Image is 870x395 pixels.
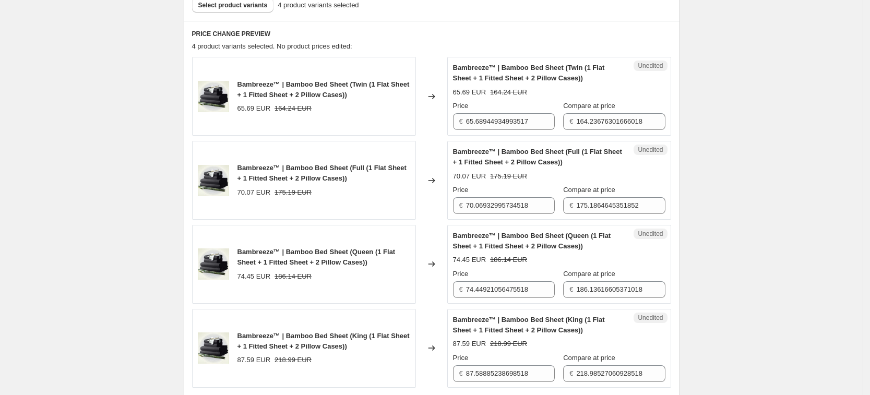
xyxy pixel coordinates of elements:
span: Price [453,102,469,110]
div: 74.45 EUR [453,255,486,265]
strike: 175.19 EUR [490,171,527,182]
div: 87.59 EUR [237,355,271,365]
span: € [569,117,573,125]
span: Bambreeze™ | Bamboo Bed Sheet (Queen (1 Flat Sheet + 1 Fitted Sheet + 2 Pillow Cases)) [237,248,396,266]
img: OUTBambreeze_BambooBedSheet_3852_80x.jpg [198,81,229,112]
span: Unedited [638,146,663,154]
h6: PRICE CHANGE PREVIEW [192,30,671,38]
span: Bambreeze™ | Bamboo Bed Sheet (Full (1 Flat Sheet + 1 Fitted Sheet + 2 Pillow Cases)) [237,164,407,182]
span: Unedited [638,314,663,322]
span: Price [453,354,469,362]
span: € [459,285,463,293]
span: Bambreeze™ | Bamboo Bed Sheet (Full (1 Flat Sheet + 1 Fitted Sheet + 2 Pillow Cases)) [453,148,622,166]
img: OUTBambreeze_BambooBedSheet_3852_80x.jpg [198,248,229,280]
strike: 218.99 EUR [275,355,312,365]
strike: 186.14 EUR [275,271,312,282]
strike: 175.19 EUR [275,187,312,198]
strike: 164.24 EUR [490,87,527,98]
span: Unedited [638,62,663,70]
div: 70.07 EUR [237,187,271,198]
span: € [569,285,573,293]
span: Bambreeze™ | Bamboo Bed Sheet (King (1 Flat Sheet + 1 Fitted Sheet + 2 Pillow Cases)) [453,316,605,334]
div: 65.69 EUR [237,103,271,114]
div: 74.45 EUR [237,271,271,282]
strike: 186.14 EUR [490,255,527,265]
div: 70.07 EUR [453,171,486,182]
span: Select product variants [198,1,268,9]
span: Compare at price [563,102,615,110]
span: € [459,201,463,209]
span: Price [453,270,469,278]
span: Bambreeze™ | Bamboo Bed Sheet (Twin (1 Flat Sheet + 1 Fitted Sheet + 2 Pillow Cases)) [237,80,410,99]
span: € [459,117,463,125]
div: 65.69 EUR [453,87,486,98]
span: Bambreeze™ | Bamboo Bed Sheet (Queen (1 Flat Sheet + 1 Fitted Sheet + 2 Pillow Cases)) [453,232,611,250]
img: OUTBambreeze_BambooBedSheet_3852_80x.jpg [198,165,229,196]
span: Compare at price [563,186,615,194]
span: Unedited [638,230,663,238]
div: 87.59 EUR [453,339,486,349]
span: Compare at price [563,270,615,278]
span: Bambreeze™ | Bamboo Bed Sheet (Twin (1 Flat Sheet + 1 Fitted Sheet + 2 Pillow Cases)) [453,64,605,82]
img: OUTBambreeze_BambooBedSheet_3852_80x.jpg [198,332,229,364]
strike: 164.24 EUR [275,103,312,114]
span: € [569,201,573,209]
strike: 218.99 EUR [490,339,527,349]
span: € [569,369,573,377]
span: 4 product variants selected. No product prices edited: [192,42,352,50]
span: Compare at price [563,354,615,362]
span: Bambreeze™ | Bamboo Bed Sheet (King (1 Flat Sheet + 1 Fitted Sheet + 2 Pillow Cases)) [237,332,410,350]
span: Price [453,186,469,194]
span: € [459,369,463,377]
